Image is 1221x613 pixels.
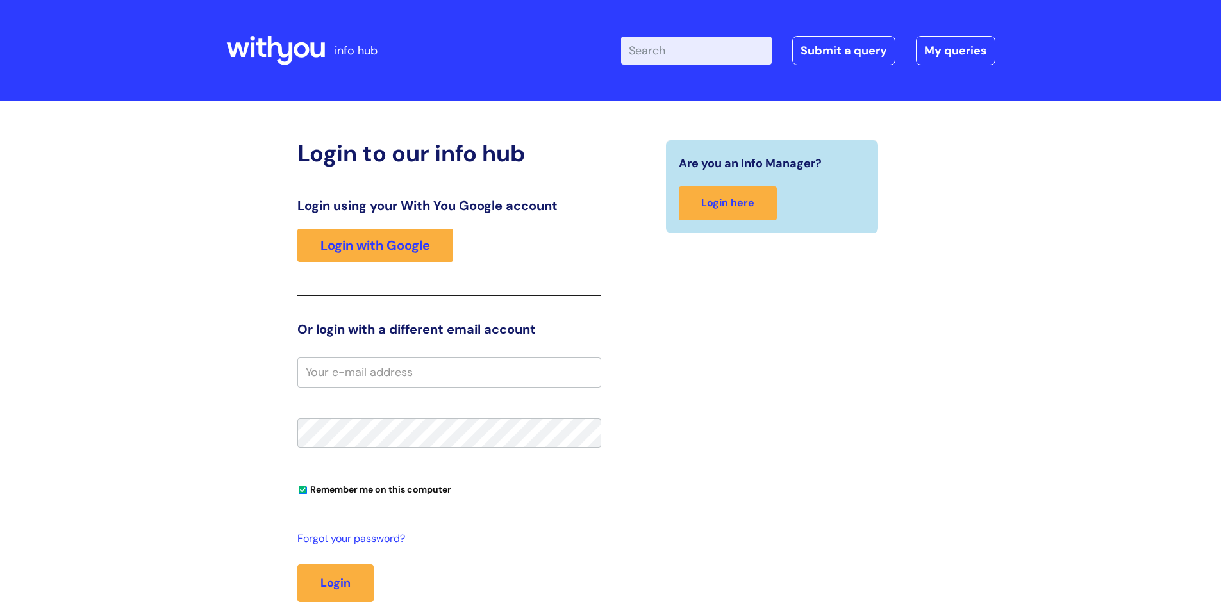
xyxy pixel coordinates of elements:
[297,357,601,387] input: Your e-mail address
[297,198,601,213] h3: Login using your With You Google account
[792,36,895,65] a: Submit a query
[297,530,595,548] a: Forgot your password?
[679,153,822,174] span: Are you an Info Manager?
[679,186,777,220] a: Login here
[297,140,601,167] h2: Login to our info hub
[621,37,772,65] input: Search
[297,481,451,495] label: Remember me on this computer
[299,486,307,494] input: Remember me on this computer
[335,40,378,61] p: info hub
[297,564,374,601] button: Login
[297,478,601,499] div: You can uncheck this option if you're logging in from a shared device
[297,322,601,337] h3: Or login with a different email account
[297,229,453,262] a: Login with Google
[916,36,995,65] a: My queries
